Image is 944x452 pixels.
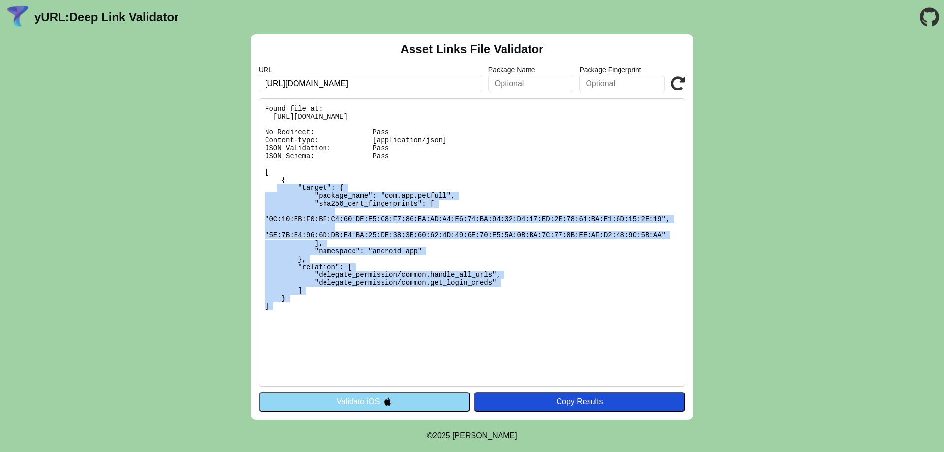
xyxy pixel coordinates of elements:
button: Copy Results [474,392,685,411]
label: URL [259,66,482,74]
h2: Asset Links File Validator [401,42,544,56]
a: yURL:Deep Link Validator [34,10,178,24]
pre: Found file at: [URL][DOMAIN_NAME] No Redirect: Pass Content-type: [application/json] JSON Validat... [259,98,685,387]
input: Optional [488,75,574,92]
input: Required [259,75,482,92]
button: Validate iOS [259,392,470,411]
div: Copy Results [479,397,680,406]
footer: © [427,420,517,452]
span: 2025 [433,431,450,440]
img: appleIcon.svg [383,397,392,406]
label: Package Fingerprint [579,66,665,74]
img: yURL Logo [5,4,30,30]
a: Michael Ibragimchayev's Personal Site [452,431,517,440]
label: Package Name [488,66,574,74]
input: Optional [579,75,665,92]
